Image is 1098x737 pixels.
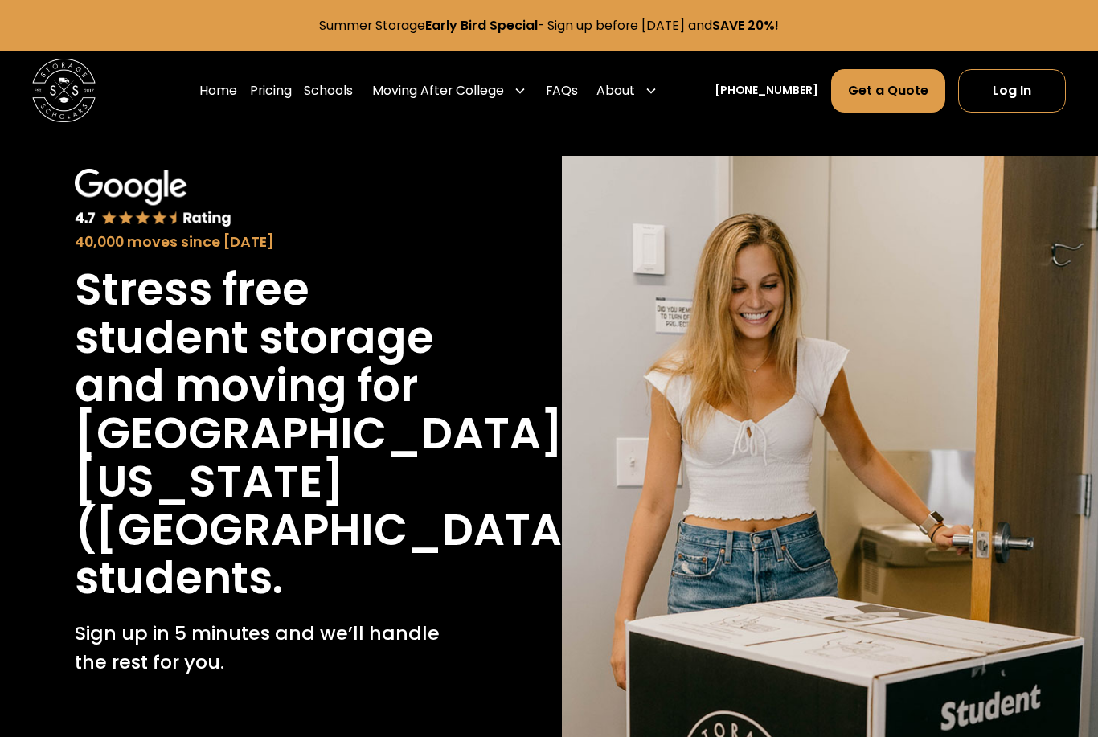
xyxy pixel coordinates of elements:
[32,59,96,122] a: home
[75,410,605,555] h1: [GEOGRAPHIC_DATA][US_STATE] ([GEOGRAPHIC_DATA])
[75,231,461,253] div: 40,000 moves since [DATE]
[319,16,779,35] a: Summer StorageEarly Bird Special- Sign up before [DATE] andSAVE 20%!
[715,82,818,99] a: [PHONE_NUMBER]
[75,169,231,228] img: Google 4.7 star rating
[712,16,779,35] strong: SAVE 20%!
[199,68,237,113] a: Home
[831,69,945,112] a: Get a Quote
[75,555,283,603] h1: students.
[366,68,533,113] div: Moving After College
[596,81,635,100] div: About
[75,266,461,411] h1: Stress free student storage and moving for
[250,68,292,113] a: Pricing
[372,81,504,100] div: Moving After College
[425,16,538,35] strong: Early Bird Special
[590,68,664,113] div: About
[32,59,96,122] img: Storage Scholars main logo
[958,69,1067,112] a: Log In
[75,619,461,676] p: Sign up in 5 minutes and we’ll handle the rest for you.
[304,68,353,113] a: Schools
[546,68,578,113] a: FAQs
